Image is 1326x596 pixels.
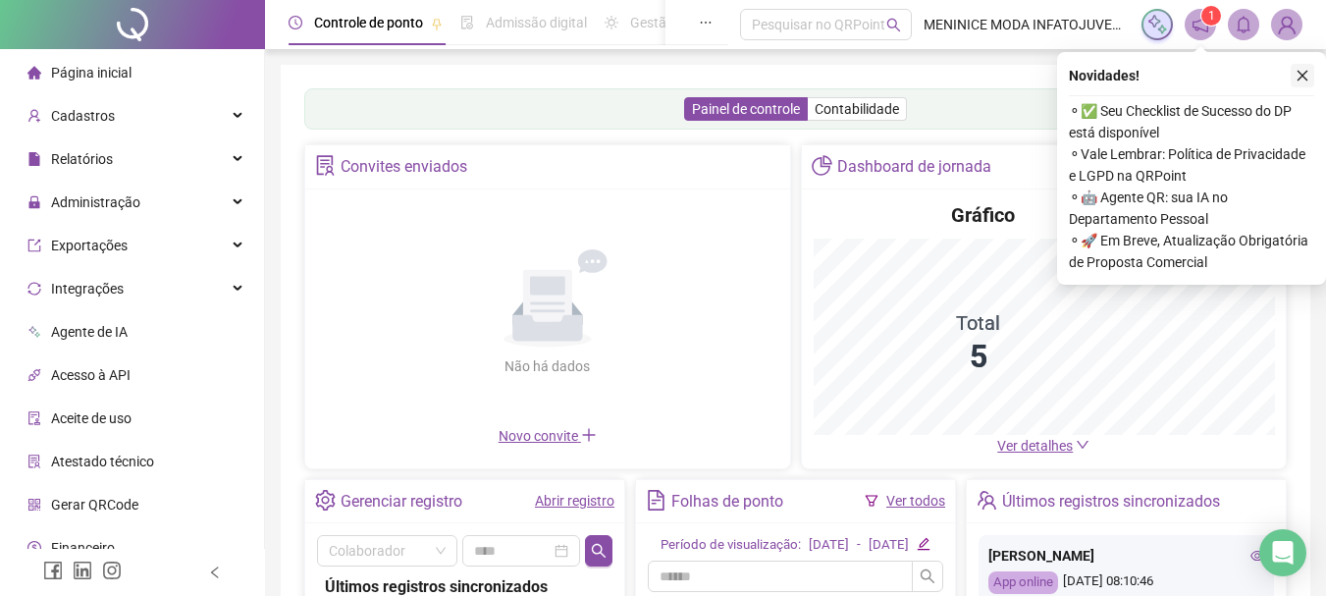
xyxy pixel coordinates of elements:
[997,438,1089,454] a: Ver detalhes down
[924,14,1130,35] span: MENINICE MODA INFATOJUVENIL LTDA - MENINICE MODA INFANTOJUVENIL
[988,571,1264,594] div: [DATE] 08:10:46
[1272,10,1301,39] img: 91902
[51,238,128,253] span: Exportações
[1296,69,1309,82] span: close
[27,66,41,80] span: home
[977,490,997,511] span: team
[1192,16,1209,33] span: notification
[591,543,607,559] span: search
[208,566,222,579] span: left
[692,101,800,117] span: Painel de controle
[1069,65,1140,86] span: Novidades !
[581,427,597,443] span: plus
[917,537,929,550] span: edit
[1069,187,1314,230] span: ⚬ 🤖 Agente QR: sua IA no Departamento Pessoal
[1250,549,1264,563] span: eye
[51,454,154,469] span: Atestado técnico
[27,541,41,555] span: dollar
[51,108,115,124] span: Cadastros
[671,485,783,518] div: Folhas de ponto
[869,535,909,556] div: [DATE]
[809,535,849,556] div: [DATE]
[27,282,41,296] span: sync
[837,150,991,184] div: Dashboard de jornada
[1259,529,1306,576] div: Open Intercom Messenger
[886,493,945,509] a: Ver todos
[857,535,861,556] div: -
[1069,230,1314,273] span: ⚬ 🚀 Em Breve, Atualização Obrigatória de Proposta Comercial
[457,355,638,377] div: Não há dados
[812,155,832,176] span: pie-chart
[630,15,729,30] span: Gestão de férias
[289,16,302,29] span: clock-circle
[605,16,618,29] span: sun
[920,569,935,584] span: search
[699,16,713,29] span: ellipsis
[51,497,138,513] span: Gerar QRCode
[51,151,113,167] span: Relatórios
[1069,100,1314,143] span: ⚬ ✅ Seu Checklist de Sucesso do DP está disponível
[51,281,124,297] span: Integrações
[815,101,899,117] span: Contabilidade
[314,15,423,30] span: Controle de ponto
[51,324,128,340] span: Agente de IA
[341,150,467,184] div: Convites enviados
[51,65,132,81] span: Página inicial
[1076,438,1089,452] span: down
[102,561,122,580] span: instagram
[51,194,140,210] span: Administração
[315,490,336,511] span: setting
[27,455,41,468] span: solution
[865,494,878,508] span: filter
[499,428,597,444] span: Novo convite
[1201,6,1221,26] sup: 1
[27,109,41,123] span: user-add
[1069,143,1314,187] span: ⚬ Vale Lembrar: Política de Privacidade e LGPD na QRPoint
[1146,14,1168,35] img: sparkle-icon.fc2bf0ac1784a2077858766a79e2daf3.svg
[27,152,41,166] span: file
[646,490,666,511] span: file-text
[73,561,92,580] span: linkedin
[51,540,115,556] span: Financeiro
[988,571,1058,594] div: App online
[535,493,614,509] a: Abrir registro
[27,411,41,425] span: audit
[27,498,41,512] span: qrcode
[1208,9,1215,23] span: 1
[1235,16,1252,33] span: bell
[51,367,131,383] span: Acesso à API
[1002,485,1220,518] div: Últimos registros sincronizados
[27,195,41,209] span: lock
[486,15,587,30] span: Admissão digital
[341,485,462,518] div: Gerenciar registro
[661,535,801,556] div: Período de visualização:
[460,16,474,29] span: file-done
[886,18,901,32] span: search
[951,201,1015,229] h4: Gráfico
[43,561,63,580] span: facebook
[431,18,443,29] span: pushpin
[27,368,41,382] span: api
[27,239,41,252] span: export
[988,545,1264,567] div: [PERSON_NAME]
[315,155,336,176] span: solution
[51,410,132,426] span: Aceite de uso
[997,438,1073,454] span: Ver detalhes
